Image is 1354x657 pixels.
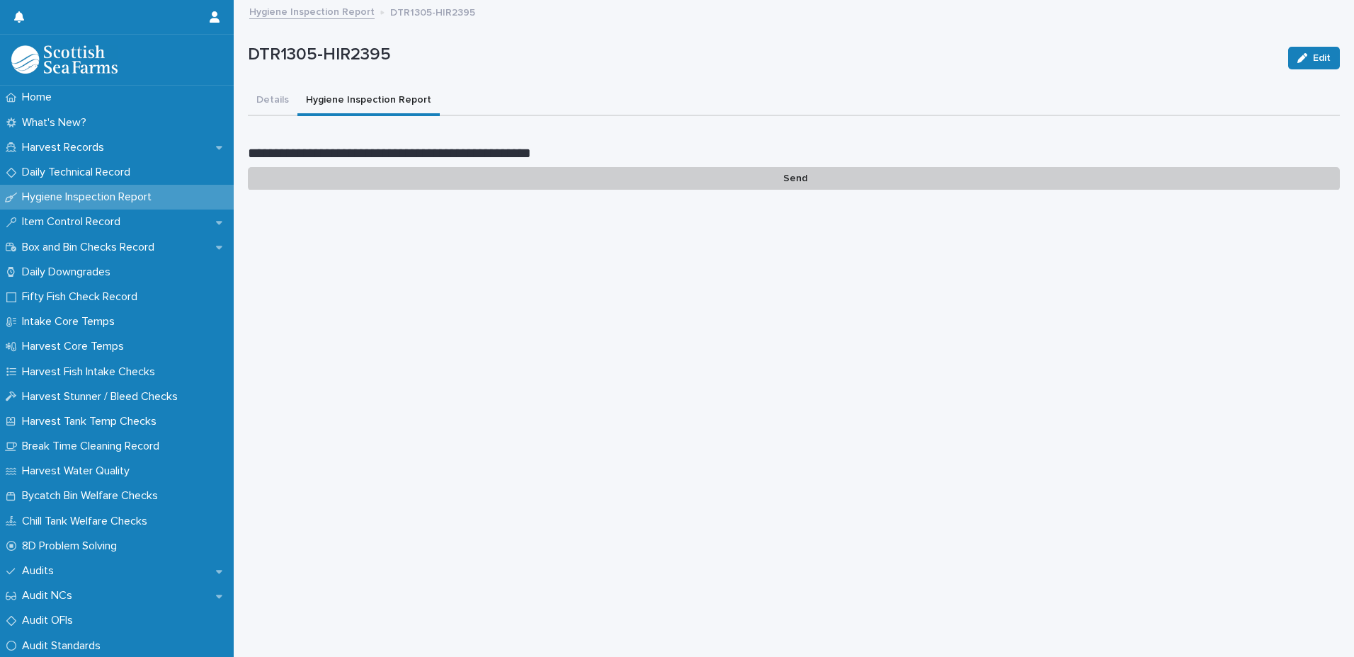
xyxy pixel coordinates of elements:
[16,116,98,130] p: What's New?
[16,141,115,154] p: Harvest Records
[16,166,142,179] p: Daily Technical Record
[16,190,163,204] p: Hygiene Inspection Report
[16,340,135,353] p: Harvest Core Temps
[297,86,440,116] button: Hygiene Inspection Report
[16,241,166,254] p: Box and Bin Checks Record
[16,639,112,653] p: Audit Standards
[16,564,65,578] p: Audits
[16,489,169,503] p: Bycatch Bin Welfare Checks
[248,45,1277,65] p: DTR1305-HIR2395
[16,265,122,279] p: Daily Downgrades
[1313,53,1331,63] span: Edit
[248,86,297,116] button: Details
[16,539,128,553] p: 8D Problem Solving
[16,365,166,379] p: Harvest Fish Intake Checks
[16,464,141,478] p: Harvest Water Quality
[16,215,132,229] p: Item Control Record
[16,589,84,602] p: Audit NCs
[16,440,171,453] p: Break Time Cleaning Record
[16,415,168,428] p: Harvest Tank Temp Checks
[16,614,84,627] p: Audit OFIs
[16,390,189,404] p: Harvest Stunner / Bleed Checks
[11,45,118,74] img: mMrefqRFQpe26GRNOUkG
[16,515,159,528] p: Chill Tank Welfare Checks
[390,4,475,19] p: DTR1305-HIR2395
[16,290,149,304] p: Fifty Fish Check Record
[16,315,126,328] p: Intake Core Temps
[16,91,63,104] p: Home
[249,3,375,19] a: Hygiene Inspection Report
[1288,47,1340,69] button: Edit
[248,167,1340,190] p: Send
